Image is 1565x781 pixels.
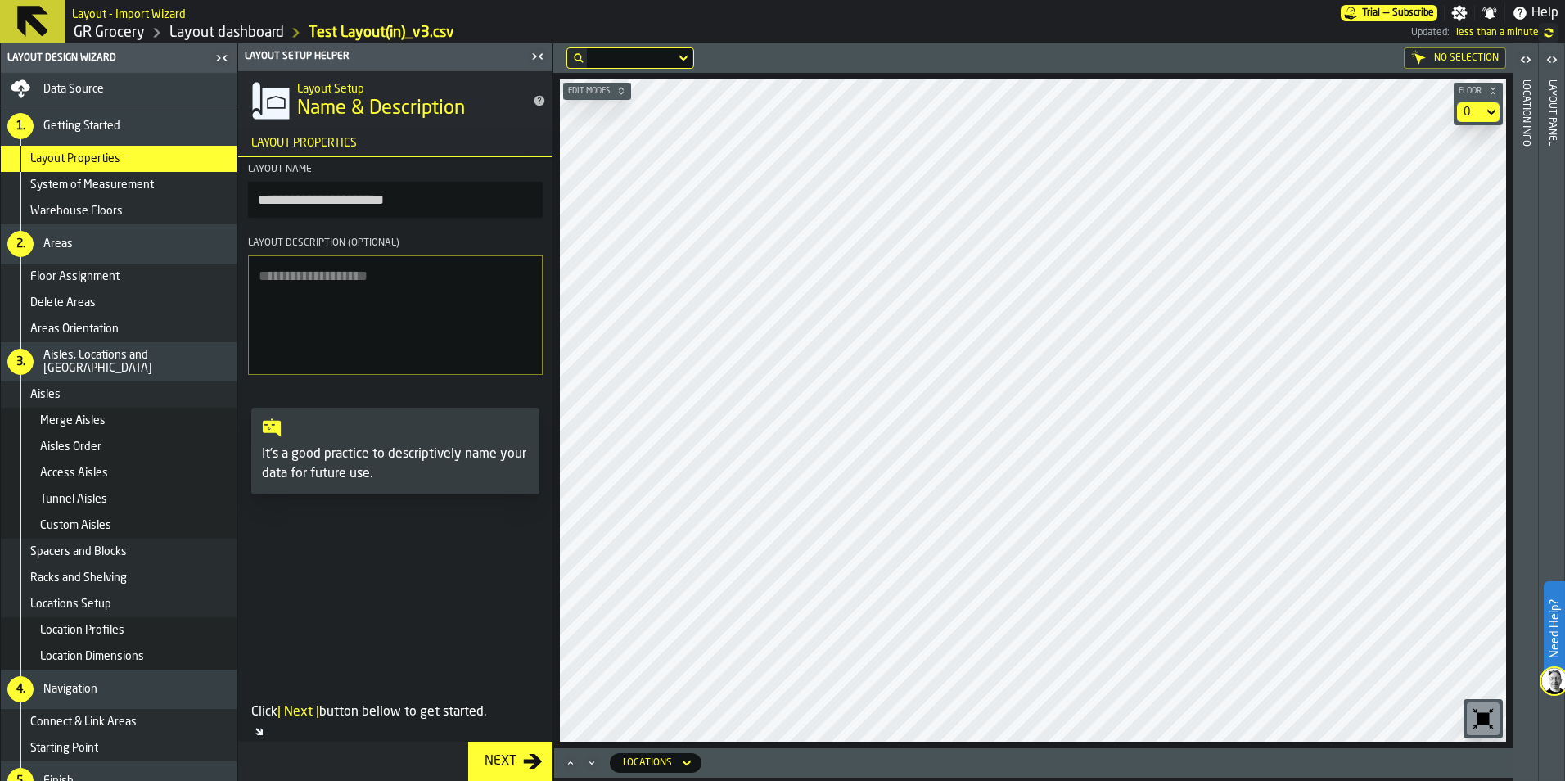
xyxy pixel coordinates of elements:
li: menu Getting Started [1,106,237,146]
span: Trial [1362,7,1380,19]
span: Delete Areas [30,296,96,309]
li: menu Layout Properties [1,146,237,172]
div: Location Info [1520,76,1531,777]
span: Floor Assignment [30,270,120,283]
span: Areas [43,237,73,251]
div: DropdownMenuValue-default-floor [1457,102,1500,122]
span: Spacers and Blocks [30,545,127,558]
li: menu Tunnel Aisles [1,486,237,512]
a: link-to-/wh/i/e451d98b-95f6-4604-91ff-c80219f9c36d/designer [169,24,284,42]
label: button-toggle-Settings [1445,5,1474,21]
button: button- [1454,83,1503,99]
span: Edit Modes [565,87,613,96]
li: menu Locations Setup [1,591,237,617]
span: Areas Orientation [30,323,119,336]
h2: Sub Title [297,79,520,96]
header: Location Info [1513,43,1538,781]
span: Navigation [43,683,97,696]
input: button-toolbar-Layout Name [248,182,543,218]
span: Location Profiles [40,624,124,637]
li: menu Custom Aisles [1,512,237,539]
span: Starting Point [30,742,98,755]
span: Access Aisles [40,467,108,480]
div: DropdownMenuValue-locations [610,753,701,773]
span: Aisles Order [40,440,101,454]
span: — [1383,7,1389,19]
li: menu Racks and Shelving [1,565,237,591]
header: Layout panel [1539,43,1564,781]
li: menu System of Measurement [1,172,237,198]
div: Layout Design Wizard [4,52,210,64]
button: button-Next [468,742,552,781]
div: button-toolbar-undefined [1464,699,1503,738]
label: Need Help? [1545,583,1563,675]
li: menu Areas [1,224,237,264]
div: Layout Name [248,164,543,175]
div: 1. [7,113,34,139]
label: button-toggle-Close me [210,48,233,68]
span: Warehouse Floors [30,205,123,218]
li: menu Starting Point [1,735,237,761]
li: menu Location Dimensions [1,643,237,670]
header: Layout Design Wizard [1,43,237,73]
span: Name & Description [297,96,465,122]
li: menu Spacers and Blocks [1,539,237,565]
span: Aisles, Locations and [GEOGRAPHIC_DATA] [43,349,230,375]
span: Locations Setup [30,598,111,611]
li: menu Areas Orientation [1,316,237,342]
span: System of Measurement [30,178,154,192]
textarea: Layout Description (Optional) [248,255,543,375]
div: DropdownMenuValue-default-floor [1464,106,1477,119]
span: Floor [1455,87,1485,96]
span: Updated: [1411,27,1450,38]
span: Layout Properties [30,152,120,165]
span: Help [1531,3,1558,23]
nav: Breadcrumb [72,23,742,43]
span: Aisles [30,388,61,401]
button: Minimize [582,755,602,771]
label: button-toggle-Open [1514,47,1537,76]
div: title-Name & Description [238,71,552,130]
svg: Reset zoom and position [1470,706,1496,732]
span: Subscribe [1392,7,1434,19]
h3: title-section-Layout Properties [238,130,552,157]
label: button-toggle-Notifications [1475,5,1504,21]
span: Location Dimensions [40,650,144,663]
span: Layout Properties [238,137,357,150]
span: Getting Started [43,120,120,133]
div: 2. [7,231,34,257]
span: Tunnel Aisles [40,493,107,506]
li: menu Data Source [1,73,237,106]
span: Merge Aisles [40,414,106,427]
span: 9/4/2025, 12:10:50 PM [1456,27,1539,38]
div: hide filter [574,53,584,63]
label: button-toggle-undefined [1539,23,1558,43]
li: menu Aisles [1,381,237,408]
a: link-to-/wh/i/e451d98b-95f6-4604-91ff-c80219f9c36d [74,24,145,42]
a: link-to-/wh/i/e451d98b-95f6-4604-91ff-c80219f9c36d/import/layout/5f9a6729-f21b-497c-b91e-35f35815... [309,24,454,42]
li: menu Connect & Link Areas [1,709,237,735]
li: menu Delete Areas [1,290,237,316]
div: 4. [7,676,34,702]
div: No Selection [1404,47,1506,69]
a: link-to-/wh/i/e451d98b-95f6-4604-91ff-c80219f9c36d/pricing/ [1341,5,1437,21]
span: Connect & Link Areas [30,716,137,729]
span: | Next | [277,706,319,719]
button: Maximize [561,755,580,771]
label: button-toggle-Open [1540,47,1563,76]
li: menu Navigation [1,670,237,709]
div: Menu Subscription [1341,5,1437,21]
li: menu Access Aisles [1,460,237,486]
li: menu Warehouse Floors [1,198,237,224]
div: 3. [7,349,34,375]
div: DropdownMenuValue-locations [623,757,672,769]
button: button- [563,83,631,99]
div: Layout panel [1546,76,1558,777]
span: Data Source [43,83,104,96]
label: button-toolbar-Layout Name [248,164,543,218]
li: menu Location Profiles [1,617,237,643]
li: menu Merge Aisles [1,408,237,434]
span: Layout Description (Optional) [248,238,399,248]
span: Custom Aisles [40,519,111,532]
label: button-toggle-Close me [526,47,549,66]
